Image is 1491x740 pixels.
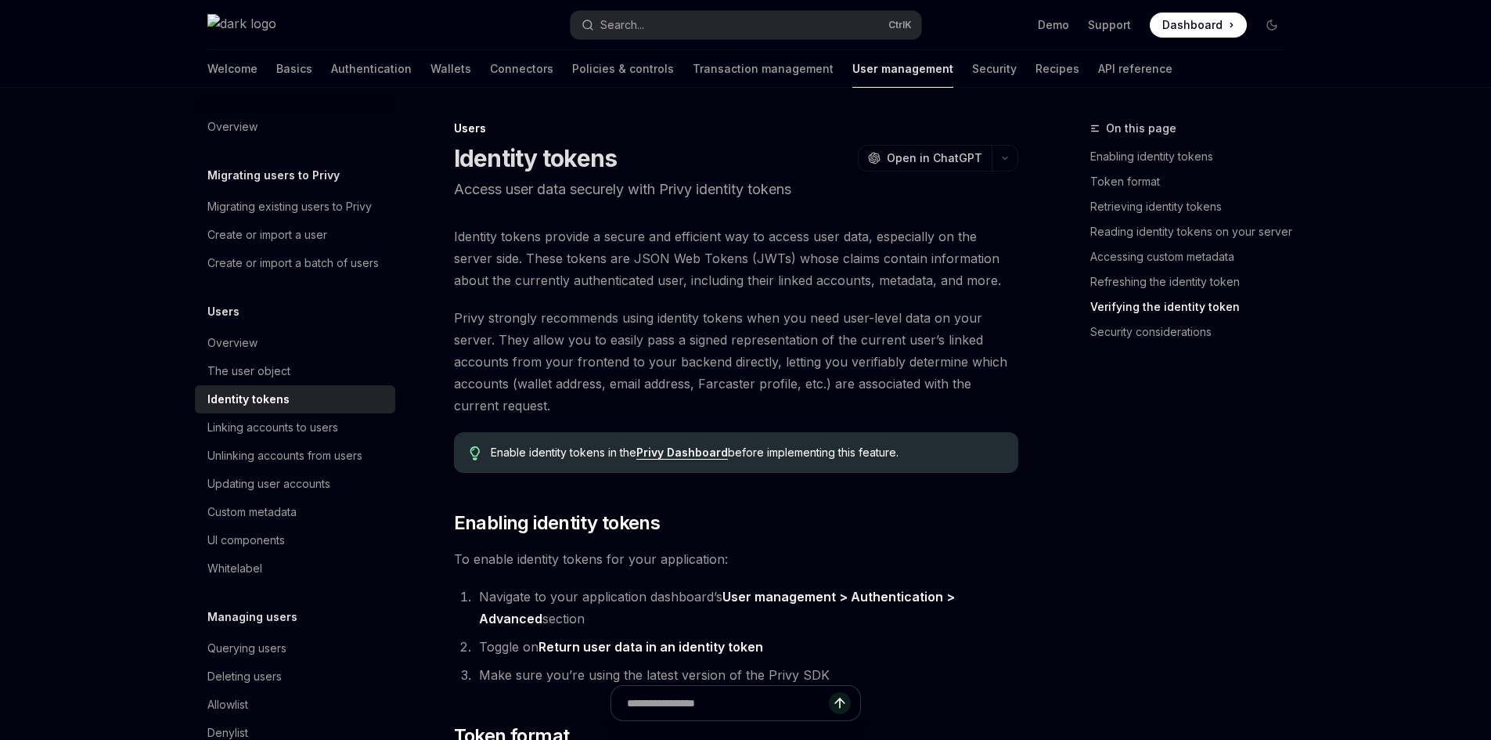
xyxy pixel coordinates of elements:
[207,667,282,686] div: Deleting users
[571,11,921,39] button: Search...CtrlK
[207,608,297,626] h5: Managing users
[1035,50,1079,88] a: Recipes
[852,50,953,88] a: User management
[195,221,395,249] a: Create or import a user
[1090,319,1297,345] a: Security considerations
[490,50,553,88] a: Connectors
[454,226,1018,291] span: Identity tokens provide a secure and efficient way to access user data, especially on the server ...
[470,446,481,460] svg: Tip
[454,511,661,536] span: Enabling identity tokens
[1090,144,1297,169] a: Enabling identity tokens
[195,442,395,470] a: Unlinking accounts from users
[1098,50,1172,88] a: API reference
[207,334,258,352] div: Overview
[474,636,1018,658] li: Toggle on
[1038,17,1069,33] a: Demo
[454,144,618,172] h1: Identity tokens
[1090,269,1297,294] a: Refreshing the identity token
[195,413,395,442] a: Linking accounts to users
[207,695,248,714] div: Allowlist
[1162,17,1223,33] span: Dashboard
[538,639,763,655] strong: Return user data in an identity token
[195,634,395,662] a: Querying users
[1259,13,1284,38] button: Toggle dark mode
[1106,119,1176,138] span: On this page
[195,249,395,277] a: Create or import a batch of users
[195,357,395,385] a: The user object
[207,390,290,409] div: Identity tokens
[454,548,1018,570] span: To enable identity tokens for your application:
[195,470,395,498] a: Updating user accounts
[195,113,395,141] a: Overview
[1090,169,1297,194] a: Token format
[207,475,330,493] div: Updating user accounts
[207,254,379,273] div: Create or import a batch of users
[1090,219,1297,244] a: Reading identity tokens on your server
[888,19,912,31] span: Ctrl K
[474,586,1018,630] li: Navigate to your application dashboard’s section
[1090,244,1297,269] a: Accessing custom metadata
[207,503,297,522] div: Custom metadata
[207,418,338,437] div: Linking accounts to users
[195,526,395,554] a: UI components
[331,50,412,88] a: Authentication
[195,691,395,719] a: Allowlist
[207,559,262,578] div: Whitelabel
[454,307,1018,417] span: Privy strongly recommends using identity tokens when you need user-level data on your server. The...
[693,50,834,88] a: Transaction management
[195,498,395,526] a: Custom metadata
[207,14,276,36] img: dark logo
[858,145,992,171] button: Open in ChatGPT
[195,329,395,357] a: Overview
[474,664,1018,686] li: Make sure you’re using the latest version of the Privy SDK
[195,662,395,691] a: Deleting users
[600,16,644,34] div: Search...
[636,446,728,460] a: Privy Dashboard
[207,226,327,244] div: Create or import a user
[1088,17,1131,33] a: Support
[454,179,1018,200] p: Access user data securely with Privy identity tokens
[972,50,1017,88] a: Security
[207,117,258,136] div: Overview
[207,302,239,321] h5: Users
[276,50,312,88] a: Basics
[1090,194,1297,219] a: Retrieving identity tokens
[207,446,362,465] div: Unlinking accounts from users
[1090,294,1297,319] a: Verifying the identity token
[1150,13,1247,38] a: Dashboard
[454,121,1018,136] div: Users
[572,50,674,88] a: Policies & controls
[195,385,395,413] a: Identity tokens
[207,362,290,381] div: The user object
[207,531,285,550] div: UI components
[207,166,340,185] h5: Migrating users to Privy
[195,193,395,221] a: Migrating existing users to Privy
[207,50,258,88] a: Welcome
[887,150,982,166] span: Open in ChatGPT
[829,692,851,714] button: Send message
[195,554,395,583] a: Whitelabel
[207,197,372,216] div: Migrating existing users to Privy
[430,50,471,88] a: Wallets
[491,445,1002,460] span: Enable identity tokens in the before implementing this feature.
[207,639,286,658] div: Querying users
